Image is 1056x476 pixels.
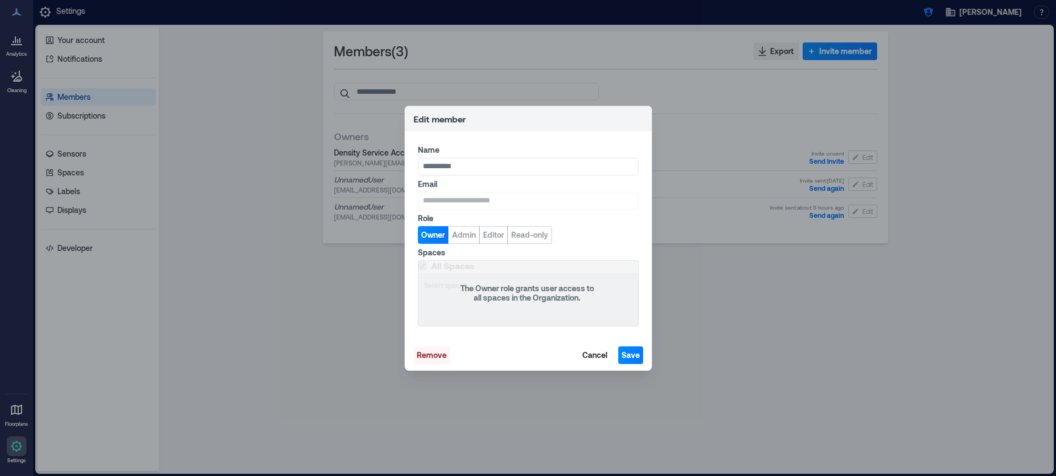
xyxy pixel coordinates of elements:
div: The Owner role grants user access to all spaces in the Organization. [457,284,597,303]
span: Editor [483,229,504,240]
span: Remove [417,350,447,361]
button: Remove [413,346,450,364]
label: Name [418,145,636,156]
label: Role [418,213,636,224]
button: Cancel [579,346,611,364]
span: Read-only [511,229,548,240]
button: Editor [479,226,508,244]
label: Spaces [418,247,636,258]
button: Admin [448,226,480,244]
button: Owner [418,226,448,244]
span: Owner [421,229,445,240]
label: Email [418,179,636,190]
button: Read-only [507,226,552,244]
span: Save [622,350,640,361]
button: Save [618,346,643,364]
span: Admin [452,229,476,240]
span: Cancel [582,350,607,361]
header: Edit member [405,106,652,131]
